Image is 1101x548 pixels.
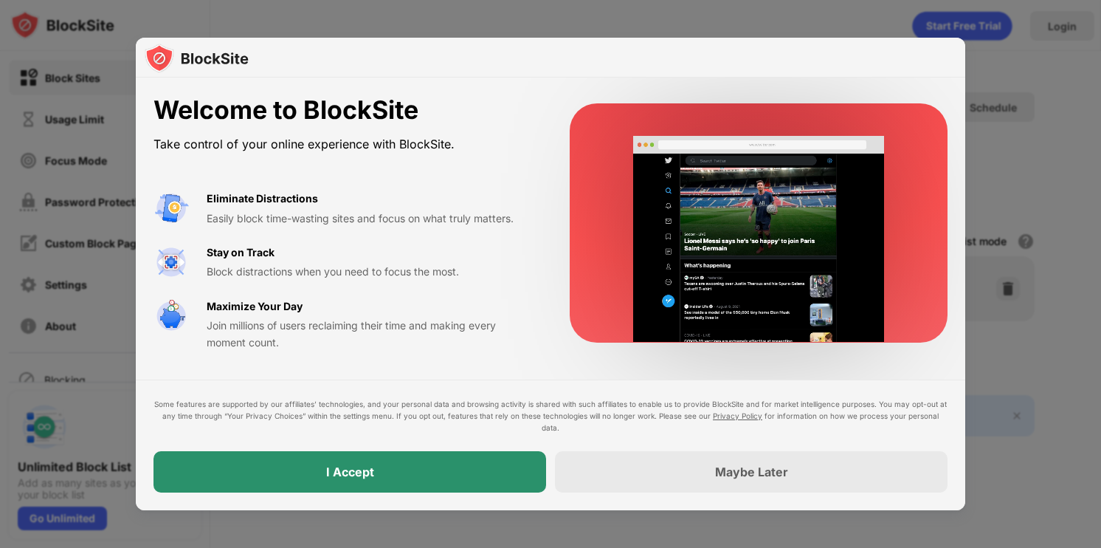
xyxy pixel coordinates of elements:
img: value-focus.svg [153,244,189,280]
img: value-avoid-distractions.svg [153,191,189,226]
div: Some features are supported by our affiliates’ technologies, and your personal data and browsing ... [153,398,948,434]
div: Maybe Later [715,465,788,479]
img: value-safe-time.svg [153,298,189,334]
div: I Accept [326,465,374,479]
div: Eliminate Distractions [207,191,318,207]
div: Stay on Track [207,244,275,261]
div: Block distractions when you need to focus the most. [207,264,534,280]
div: Take control of your online experience with BlockSite. [153,134,534,155]
div: Easily block time-wasting sites and focus on what truly matters. [207,210,534,227]
div: Maximize Your Day [207,298,303,315]
a: Privacy Policy [713,411,762,420]
div: Join millions of users reclaiming their time and making every moment count. [207,318,534,351]
div: Welcome to BlockSite [153,95,534,126]
img: logo-blocksite.svg [145,44,249,73]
